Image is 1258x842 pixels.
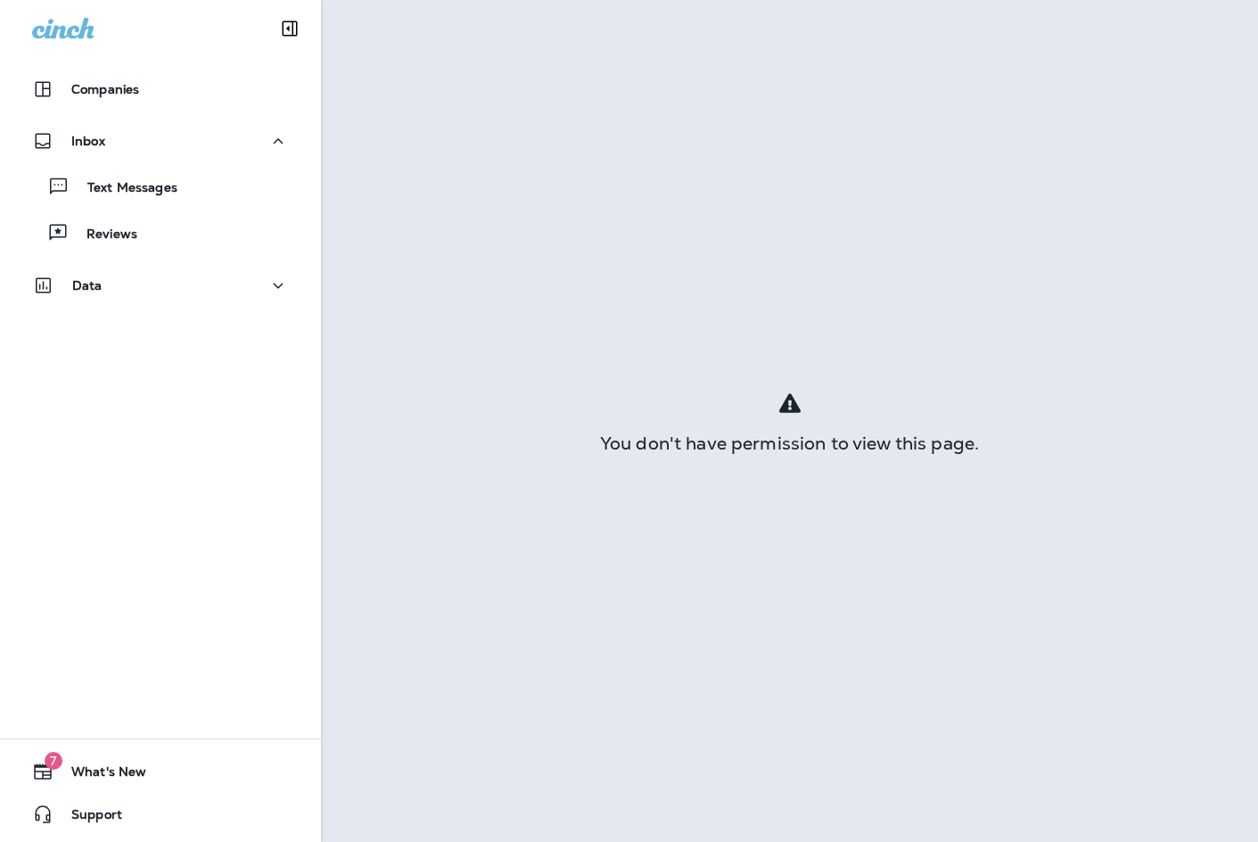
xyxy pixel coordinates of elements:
[18,797,303,832] button: Support
[71,134,105,148] p: Inbox
[45,752,62,770] span: 7
[69,227,137,244] p: Reviews
[53,764,146,786] span: What's New
[72,278,103,293] p: Data
[18,71,303,107] button: Companies
[265,11,315,46] button: Collapse Sidebar
[18,168,303,205] button: Text Messages
[18,214,303,252] button: Reviews
[321,436,1258,450] div: You don't have permission to view this page.
[53,807,122,829] span: Support
[18,268,303,303] button: Data
[70,180,177,197] p: Text Messages
[18,754,303,789] button: 7What's New
[71,82,139,96] p: Companies
[18,123,303,159] button: Inbox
